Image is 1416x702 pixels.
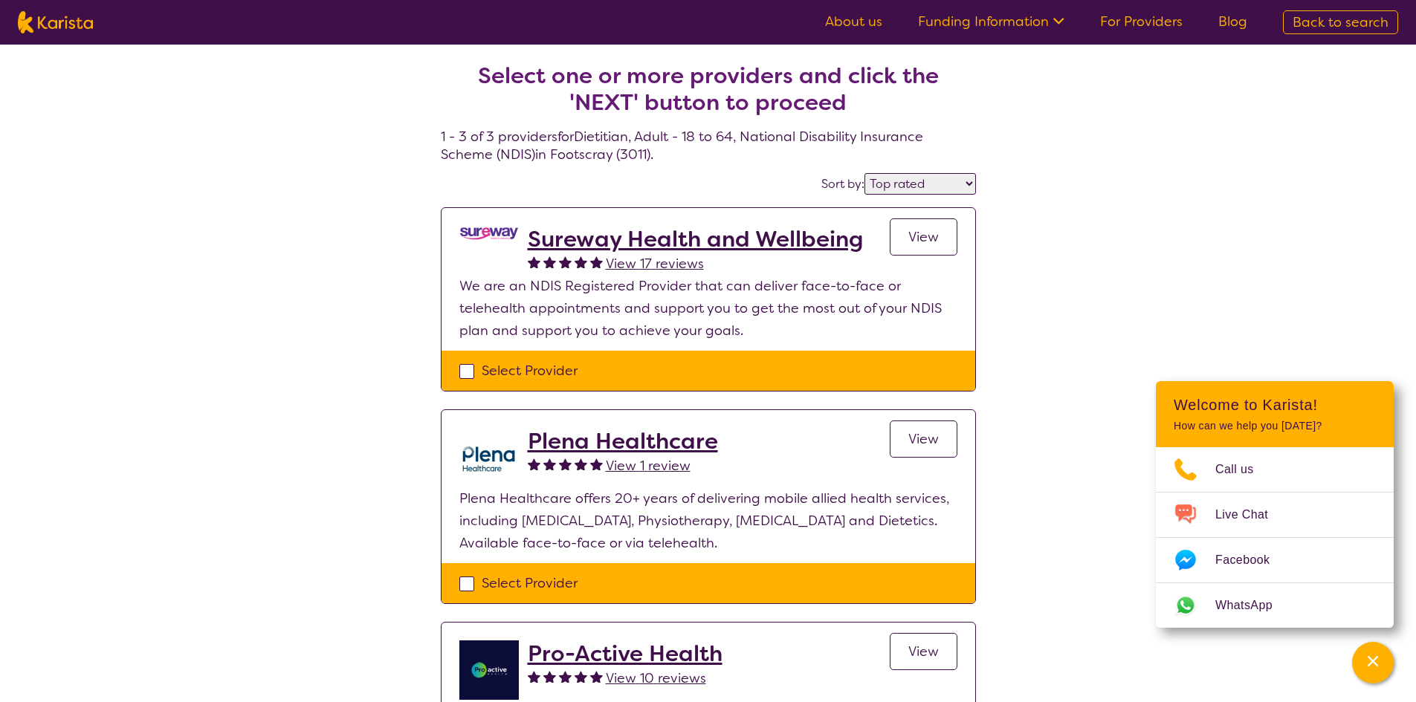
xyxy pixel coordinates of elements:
[575,458,587,470] img: fullstar
[528,458,540,470] img: fullstar
[1174,420,1376,432] p: How can we help you [DATE]?
[459,487,957,554] p: Plena Healthcare offers 20+ years of delivering mobile allied health services, including [MEDICAL...
[1215,594,1290,617] span: WhatsApp
[606,455,691,477] a: View 1 review
[606,667,706,689] a: View 10 reviews
[559,458,572,470] img: fullstar
[890,420,957,458] a: View
[1156,447,1394,628] ul: Choose channel
[543,670,556,683] img: fullstar
[918,13,1064,30] a: Funding Information
[559,670,572,683] img: fullstar
[459,428,519,487] img: ehd3j50wdk7ycqmad0oe.png
[459,275,957,342] p: We are an NDIS Registered Provider that can deliver face-to-face or telehealth appointments and s...
[459,640,519,700] img: jdgr5huzsaqxc1wfufya.png
[1352,642,1394,683] button: Channel Menu
[606,457,691,475] span: View 1 review
[459,226,519,241] img: nedi5p6dj3rboepxmyww.png
[890,633,957,670] a: View
[1293,13,1388,31] span: Back to search
[528,226,863,253] a: Sureway Health and Wellbeing
[908,228,939,246] span: View
[1100,13,1183,30] a: For Providers
[1215,504,1286,526] span: Live Chat
[528,428,718,455] a: Plena Healthcare
[590,256,603,268] img: fullstar
[559,256,572,268] img: fullstar
[1174,396,1376,414] h2: Welcome to Karista!
[590,458,603,470] img: fullstar
[825,13,882,30] a: About us
[1215,458,1272,481] span: Call us
[908,643,939,660] span: View
[821,176,864,192] label: Sort by:
[1156,583,1394,628] a: Web link opens in a new tab.
[441,27,976,163] h4: 1 - 3 of 3 providers for Dietitian , Adult - 18 to 64 , National Disability Insurance Scheme (NDI...
[575,670,587,683] img: fullstar
[606,669,706,687] span: View 10 reviews
[890,218,957,256] a: View
[575,256,587,268] img: fullstar
[1215,549,1287,571] span: Facebook
[1156,381,1394,628] div: Channel Menu
[908,430,939,448] span: View
[606,255,704,273] span: View 17 reviews
[543,458,556,470] img: fullstar
[528,256,540,268] img: fullstar
[528,670,540,683] img: fullstar
[590,670,603,683] img: fullstar
[18,11,93,33] img: Karista logo
[528,640,722,667] a: Pro-Active Health
[1218,13,1247,30] a: Blog
[543,256,556,268] img: fullstar
[459,62,958,116] h2: Select one or more providers and click the 'NEXT' button to proceed
[606,253,704,275] a: View 17 reviews
[1283,10,1398,34] a: Back to search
